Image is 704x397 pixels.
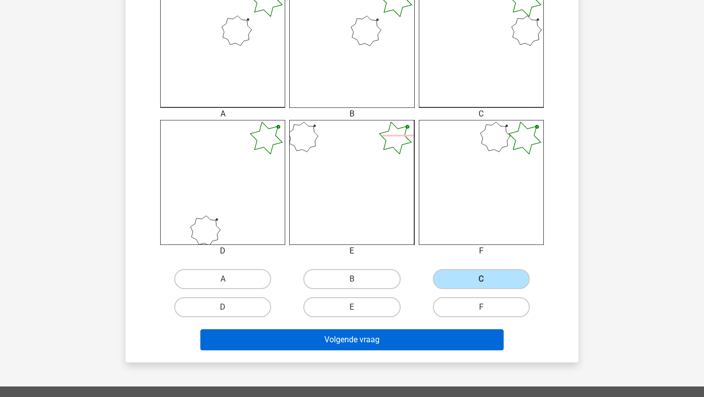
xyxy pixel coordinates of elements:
[282,108,422,120] div: B
[200,329,504,350] button: Volgende vraag
[174,269,271,289] label: A
[411,245,551,257] div: F
[411,108,551,120] div: C
[433,269,530,289] label: C
[153,108,293,120] div: A
[282,245,422,257] div: E
[303,269,400,289] label: B
[433,297,530,317] label: F
[174,297,271,317] label: D
[153,245,293,257] div: D
[303,297,400,317] label: E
